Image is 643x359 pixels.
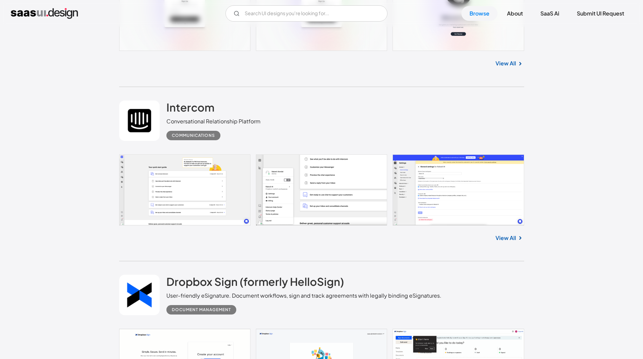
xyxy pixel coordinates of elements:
[166,275,344,288] h2: Dropbox Sign (formerly HelloSign)
[461,6,498,21] a: Browse
[495,234,516,242] a: View All
[499,6,531,21] a: About
[166,275,344,292] a: Dropbox Sign (formerly HelloSign)
[225,5,387,22] input: Search UI designs you're looking for...
[166,100,214,117] a: Intercom
[225,5,387,22] form: Email Form
[166,117,261,125] div: Conversational Relationship Platform
[172,131,215,140] div: Communications
[569,6,632,21] a: Submit UI Request
[172,306,231,314] div: Document Management
[166,100,214,114] h2: Intercom
[495,59,516,67] a: View All
[11,8,78,19] a: home
[166,292,441,300] div: User-friendly eSignature. Document workflows, sign and track agreements with legally binding eSig...
[532,6,567,21] a: SaaS Ai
